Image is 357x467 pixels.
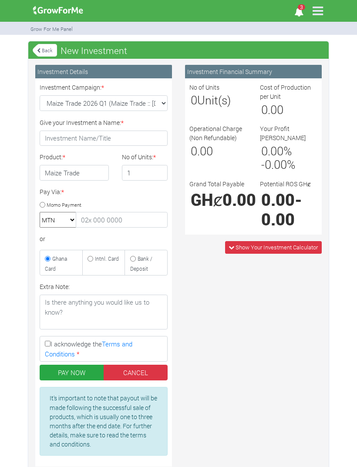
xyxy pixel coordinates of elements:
[40,152,65,161] label: Product:
[290,2,307,22] i: Notifications
[40,234,168,243] div: or
[261,102,283,117] span: 0.00
[40,131,168,146] input: Investment Name/Title
[265,157,287,172] span: 0.00
[191,92,197,108] span: 0
[45,255,67,272] small: Ghana Card
[260,83,317,101] label: Cost of Production per Unit
[185,65,322,78] div: Investment Financial Summary
[40,187,64,196] label: Pay Via:
[261,143,283,158] span: 0.00
[40,165,109,181] h4: Maize Trade
[189,179,244,188] label: Grand Total Payable
[50,393,158,449] p: It's important to note that payout will be made following the successful sale of products, which ...
[40,83,104,92] label: Investment Campaign:
[260,124,317,142] label: Your Profit [PERSON_NAME]
[191,93,246,107] h3: Unit(s)
[45,341,51,346] input: I acknowledge theTerms and Conditions *
[260,179,311,188] label: Potential ROS GHȼ
[261,189,295,210] span: 0.00
[40,282,70,291] label: Extra Note:
[45,256,51,262] input: Ghana Card
[189,124,247,142] label: Operational Charge (Non Refundable)
[191,190,246,209] h1: GHȼ
[122,152,156,161] label: No of Units:
[58,42,129,59] span: New Investment
[47,201,81,208] small: Momo Payment
[189,83,219,92] label: No of Units
[290,9,307,17] a: 3
[298,4,305,10] span: 3
[222,189,256,210] span: 0.00
[88,256,93,262] input: Intnl. Card
[45,339,132,358] a: Terms and Conditions
[40,202,45,208] input: Momo Payment
[30,26,73,32] small: Grow For Me Panel
[261,144,316,171] h3: % - %
[35,65,172,78] div: Investment Details
[130,255,152,272] small: Bank / Deposit
[130,256,136,262] input: Bank / Deposit
[30,2,86,19] img: growforme image
[33,43,57,57] a: Back
[261,190,316,229] h1: -
[191,143,213,158] span: 0.00
[95,255,119,262] small: Intnl. Card
[261,208,295,230] span: 0.00
[40,118,124,127] label: Give your Investment a Name:
[104,365,168,380] a: CANCEL
[76,212,168,228] input: 02x 000 0000
[236,243,318,251] span: Show Your Investment Calculator
[40,336,168,361] label: I acknowledge the
[40,365,104,380] button: PAY NOW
